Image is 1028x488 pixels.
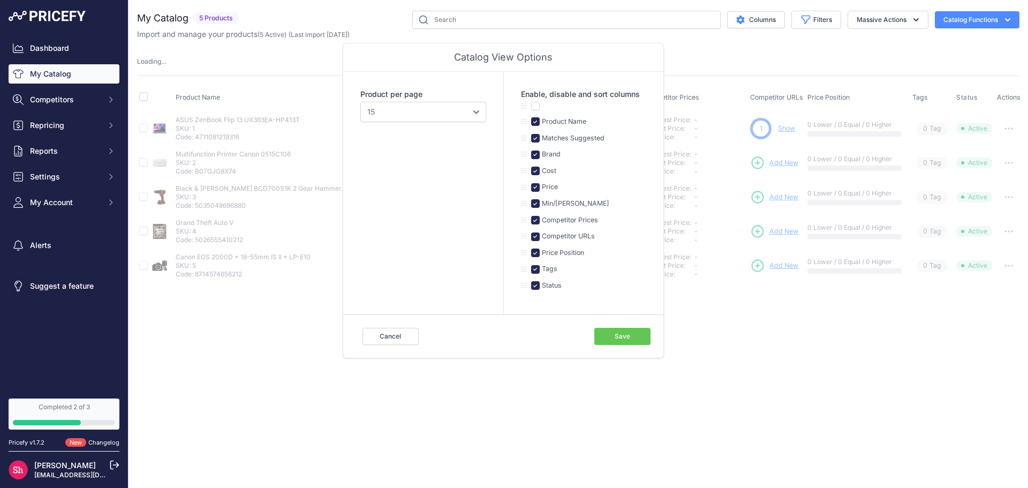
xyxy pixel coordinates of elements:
[694,116,698,124] span: -
[956,226,993,237] span: Active
[956,157,993,168] span: Active
[137,11,188,26] h2: My Catalog
[694,201,698,209] span: -
[540,231,595,242] label: Competitor URLs
[34,471,146,479] a: [EMAIL_ADDRESS][DOMAIN_NAME]
[750,93,803,101] span: Competitor URLs
[643,124,694,133] div: Highest Price:
[643,184,691,192] a: Cheapest Price:
[643,159,694,167] div: Highest Price:
[997,93,1021,101] span: Actions
[694,159,698,167] span: -
[176,150,291,159] p: Multifunction Printer Canon 0515C106
[9,141,119,161] button: Reports
[540,199,609,209] label: Min/[PERSON_NAME]
[769,158,798,168] span: Add New
[778,124,795,132] a: Show
[9,193,119,212] button: My Account
[540,248,584,258] label: Price Position
[643,150,691,158] a: Cheapest Price:
[9,167,119,186] button: Settings
[176,159,291,167] p: SKU: 2
[750,224,798,239] a: Add New
[9,399,119,430] a: Completed 2 of 3
[643,261,694,270] div: Highest Price:
[30,171,100,182] span: Settings
[643,167,694,176] div: AVG Price:
[848,11,928,29] button: Massive Actions
[176,236,243,244] p: Code: 5026555410212
[807,258,902,266] p: 0 Lower / 0 Equal / 0 Higher
[65,438,86,447] span: New
[343,43,663,72] div: Catalog View Options
[9,39,119,58] a: Dashboard
[176,270,311,279] p: Code: 8714574656212
[750,258,798,273] a: Add New
[956,192,993,202] span: Active
[9,116,119,135] button: Repricing
[807,223,902,232] p: 0 Lower / 0 Equal / 0 Higher
[643,236,694,244] div: AVG Price:
[540,149,561,160] label: Brand
[540,133,604,144] label: Matches Suggested
[694,227,698,235] span: -
[917,260,948,272] span: Tag
[540,182,558,192] label: Price
[694,193,698,201] span: -
[791,11,841,29] button: Filters
[643,116,691,124] a: Cheapest Price:
[917,123,948,135] span: Tag
[540,215,598,226] label: Competitor Prices
[694,150,698,158] span: -
[769,192,798,202] span: Add New
[643,253,691,261] a: Cheapest Price:
[9,276,119,296] a: Suggest a feature
[750,190,798,205] a: Add New
[807,155,902,163] p: 0 Lower / 0 Equal / 0 Higher
[694,236,698,244] span: -
[807,121,902,129] p: 0 Lower / 0 Equal / 0 Higher
[9,438,44,447] div: Pricefy v1.7.2
[807,189,902,198] p: 0 Lower / 0 Equal / 0 Higher
[917,157,948,169] span: Tag
[643,93,699,101] span: Competitor Prices
[176,167,291,176] p: Code: B07GJG8X74
[9,236,119,255] a: Alerts
[412,11,721,29] input: Search
[289,31,350,39] span: (Last import [DATE])
[917,226,948,238] span: Tag
[540,264,557,274] label: Tags
[643,193,694,201] div: Highest Price:
[362,328,419,345] button: Cancel
[176,93,220,101] span: Product Name
[935,11,1019,28] button: Catalog Functions
[643,219,691,227] a: Cheapest Price:
[88,439,119,446] a: Changelog
[760,124,762,133] span: 1
[176,227,243,236] p: SKU: 4
[176,261,311,270] p: SKU: 5
[521,89,646,100] label: Enable, disable and sort columns
[769,227,798,237] span: Add New
[923,158,927,168] span: 0
[694,253,698,261] span: -
[643,270,694,279] div: AVG Price:
[923,192,927,202] span: 0
[956,93,978,102] span: Status
[540,281,562,291] label: Status
[176,201,347,210] p: Code: 5035048696880
[694,184,698,192] span: -
[540,117,586,127] label: Product Name
[176,116,300,124] p: ASUS ZenBook Flip 13 UX363EA-HP413T
[694,133,698,141] span: -
[694,219,698,227] span: -
[9,11,86,21] img: Pricefy Logo
[30,197,100,208] span: My Account
[956,123,993,134] span: Active
[923,261,927,271] span: 0
[807,93,850,101] span: Price Position
[540,166,556,176] label: Cost
[13,403,115,411] div: Completed 2 of 3
[360,89,486,100] label: Product per page
[30,120,100,131] span: Repricing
